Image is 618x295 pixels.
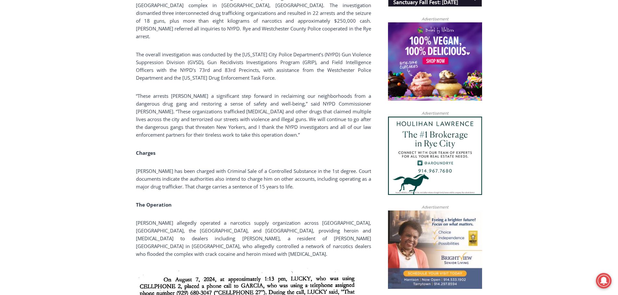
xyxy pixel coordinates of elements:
img: Baked by Melissa [388,22,482,101]
div: "We would have speakers with experience in local journalism speak to us about their experiences a... [164,0,307,63]
h4: [PERSON_NAME] Read Sanctuary Fall Fest: [DATE] [5,65,83,80]
span: Advertisement [415,110,455,116]
span: Intern @ [DOMAIN_NAME] [170,64,301,79]
div: / [72,55,74,61]
div: 6 [76,55,79,61]
div: 1 [68,55,71,61]
span: [PERSON_NAME] has been charged with Criminal Sale of a Controlled Substance in the 1st degree. Co... [136,168,371,190]
span: [PERSON_NAME] allegedly operated a narcotics supply organization across [GEOGRAPHIC_DATA], [GEOGR... [136,220,371,257]
img: Brightview Senior Living [388,210,482,289]
span: Advertisement [415,16,455,22]
span: Advertisement [415,204,455,210]
b: The Operation [136,201,172,208]
p: “These arrests [PERSON_NAME] a significant step forward in reclaiming our neighborhoods from a da... [136,92,371,139]
div: Co-sponsored by Westchester County Parks [68,19,91,53]
img: Houlihan Lawrence The #1 Brokerage in Rye City [388,117,482,195]
a: [PERSON_NAME] Read Sanctuary Fall Fest: [DATE] [0,64,94,81]
a: Intern @ [DOMAIN_NAME] [156,63,314,81]
b: Charges [136,150,155,156]
p: The overall investigation was conducted by the [US_STATE] City Police Department’s (NYPD) Gun Vio... [136,51,371,82]
img: s_800_29ca6ca9-f6cc-433c-a631-14f6620ca39b.jpeg [0,0,65,64]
